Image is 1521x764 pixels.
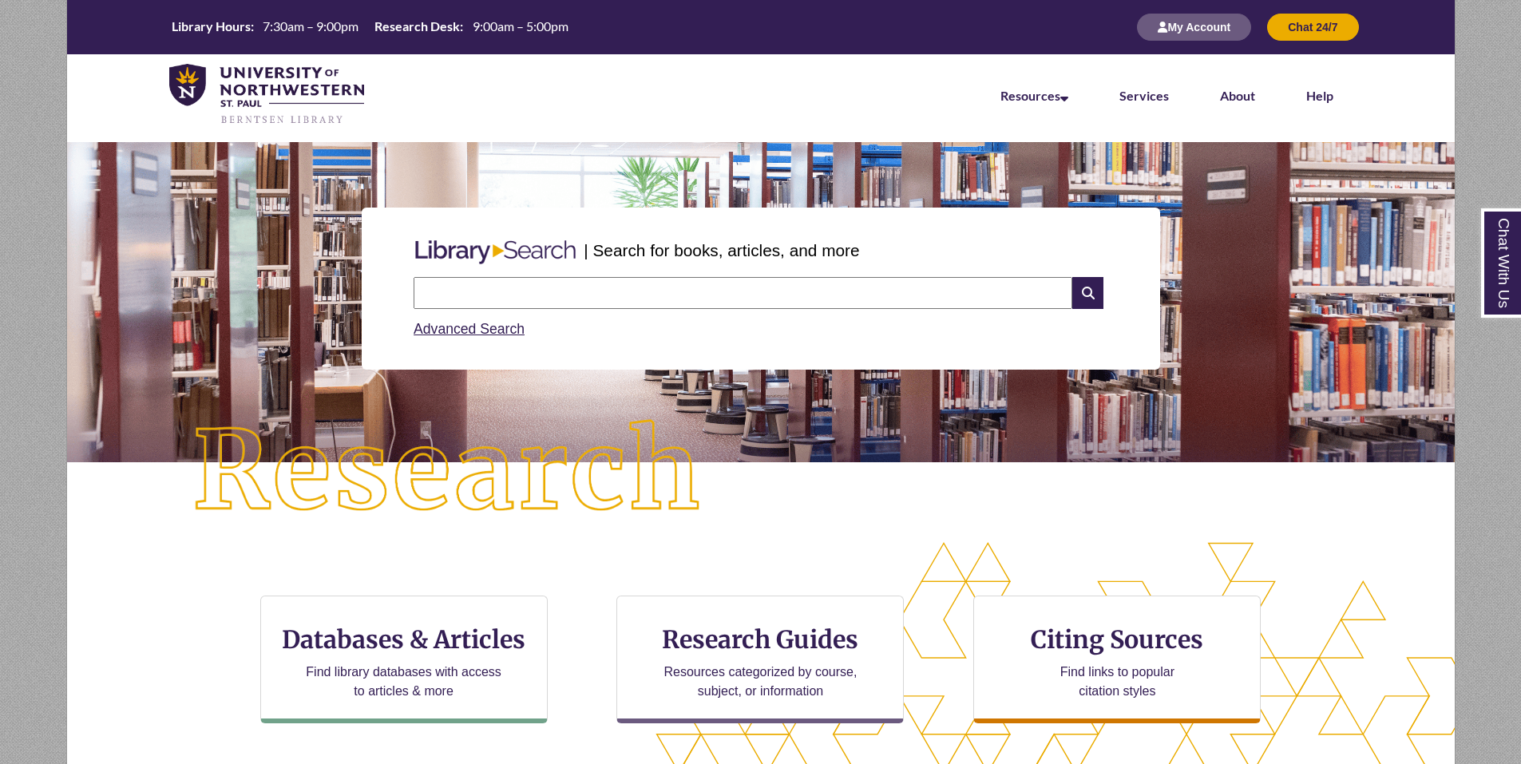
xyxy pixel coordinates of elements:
span: 9:00am – 5:00pm [473,18,568,34]
a: About [1220,88,1255,103]
a: Citing Sources Find links to popular citation styles [973,596,1261,723]
img: UNWSP Library Logo [169,64,365,126]
button: My Account [1137,14,1251,41]
table: Hours Today [165,18,575,35]
a: My Account [1137,20,1251,34]
a: Hours Today [165,18,575,37]
h3: Citing Sources [1020,624,1215,655]
button: Chat 24/7 [1267,14,1358,41]
a: Chat 24/7 [1267,20,1358,34]
th: Library Hours: [165,18,256,35]
p: Find library databases with access to articles & more [299,663,508,701]
a: Research Guides Resources categorized by course, subject, or information [616,596,904,723]
th: Research Desk: [368,18,465,35]
h3: Research Guides [630,624,890,655]
i: Search [1072,277,1103,309]
p: | Search for books, articles, and more [584,238,859,263]
img: Libary Search [407,234,584,271]
a: Advanced Search [414,321,525,337]
h3: Databases & Articles [274,624,534,655]
a: Services [1119,88,1169,103]
p: Resources categorized by course, subject, or information [656,663,865,701]
a: Databases & Articles Find library databases with access to articles & more [260,596,548,723]
span: 7:30am – 9:00pm [263,18,358,34]
a: Help [1306,88,1333,103]
img: Research [136,363,760,580]
p: Find links to popular citation styles [1040,663,1195,701]
a: Resources [1000,88,1068,103]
